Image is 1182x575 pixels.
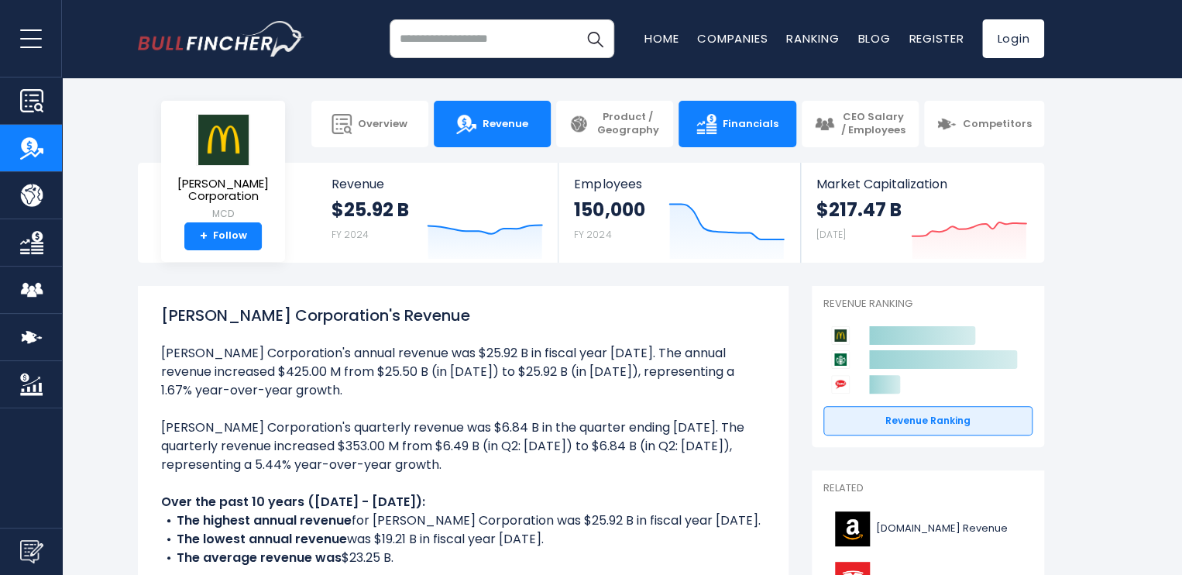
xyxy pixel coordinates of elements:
[833,511,871,546] img: AMZN logo
[574,177,784,191] span: Employees
[857,30,890,46] a: Blog
[332,177,543,191] span: Revenue
[483,118,528,131] span: Revenue
[161,344,765,400] li: [PERSON_NAME] Corporation's annual revenue was $25.92 B in fiscal year [DATE]. The annual revenue...
[697,30,768,46] a: Companies
[161,530,765,549] li: was $19.21 B in fiscal year [DATE].
[801,163,1043,263] a: Market Capitalization $217.47 B [DATE]
[840,111,906,137] span: CEO Salary / Employees
[161,549,765,567] li: $23.25 B.
[823,406,1033,436] a: Revenue Ranking
[358,118,407,131] span: Overview
[138,21,304,57] img: bullfincher logo
[556,101,673,147] a: Product / Geography
[184,222,262,250] a: +Follow
[173,113,273,222] a: [PERSON_NAME] Corporation MCD
[816,198,902,222] strong: $217.47 B
[823,298,1033,311] p: Revenue Ranking
[177,549,342,566] b: The average revenue was
[831,350,850,369] img: Starbucks Corporation competitors logo
[177,530,347,548] b: The lowest annual revenue
[200,229,208,243] strong: +
[174,207,273,221] small: MCD
[174,177,273,203] span: [PERSON_NAME] Corporation
[823,482,1033,495] p: Related
[177,511,352,529] b: The highest annual revenue
[332,198,409,222] strong: $25.92 B
[161,418,765,474] li: [PERSON_NAME] Corporation's quarterly revenue was $6.84 B in the quarter ending [DATE]. The quart...
[982,19,1044,58] a: Login
[311,101,428,147] a: Overview
[576,19,614,58] button: Search
[316,163,558,263] a: Revenue $25.92 B FY 2024
[574,228,611,241] small: FY 2024
[823,508,1033,550] a: [DOMAIN_NAME] Revenue
[723,118,778,131] span: Financials
[786,30,839,46] a: Ranking
[574,198,644,222] strong: 150,000
[802,101,919,147] a: CEO Salary / Employees
[434,101,551,147] a: Revenue
[161,493,425,511] b: Over the past 10 years ([DATE] - [DATE]):
[909,30,964,46] a: Register
[816,177,1027,191] span: Market Capitalization
[924,101,1044,147] a: Competitors
[679,101,795,147] a: Financials
[138,21,304,57] a: Go to homepage
[595,111,661,137] span: Product / Geography
[161,511,765,530] li: for [PERSON_NAME] Corporation was $25.92 B in fiscal year [DATE].
[963,118,1032,131] span: Competitors
[816,228,846,241] small: [DATE]
[831,375,850,394] img: Yum! Brands competitors logo
[644,30,679,46] a: Home
[161,304,765,327] h1: [PERSON_NAME] Corporation's Revenue
[831,326,850,345] img: McDonald's Corporation competitors logo
[332,228,369,241] small: FY 2024
[558,163,799,263] a: Employees 150,000 FY 2024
